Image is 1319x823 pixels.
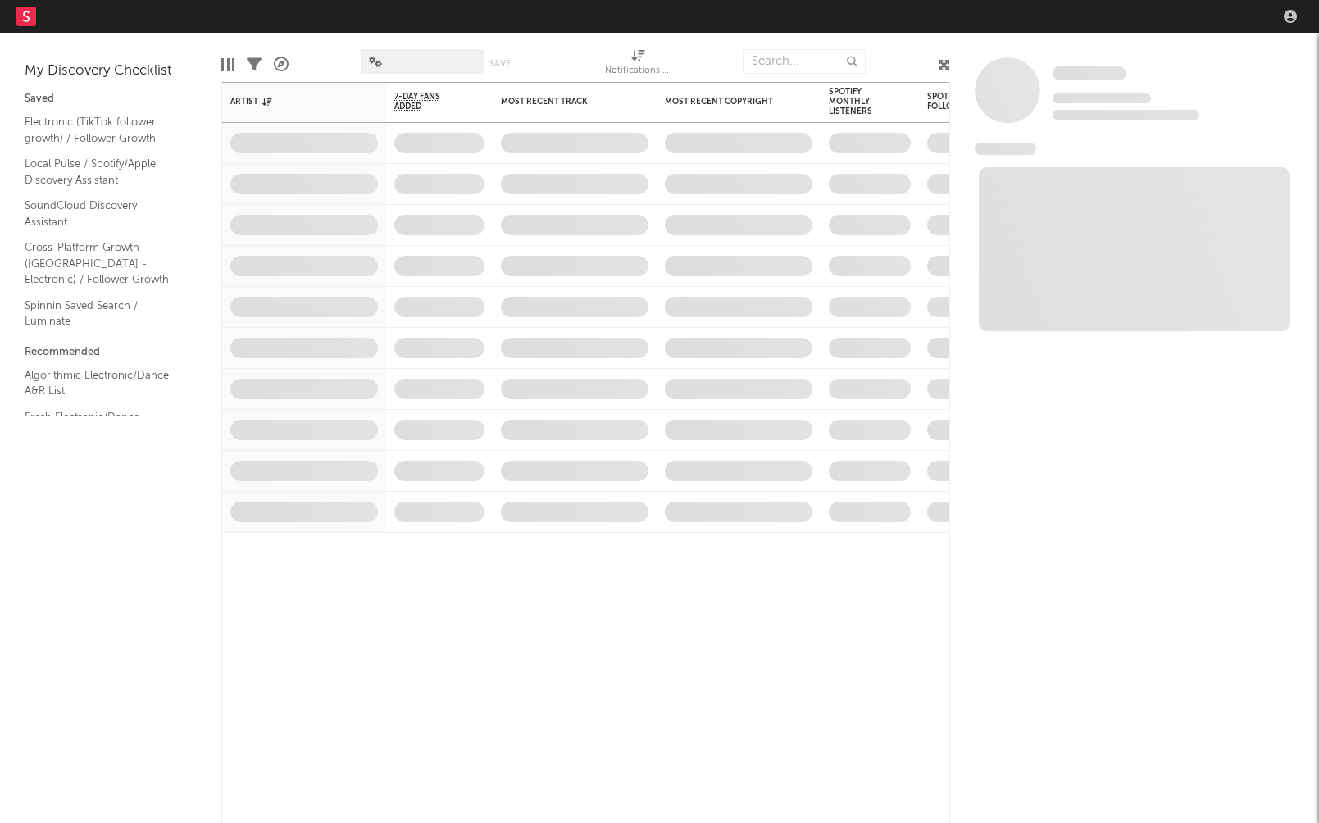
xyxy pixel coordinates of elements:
div: My Discovery Checklist [25,61,197,81]
span: 0 fans last week [1053,110,1199,120]
div: A&R Pipeline [274,41,289,89]
span: Some Artist [1053,66,1126,80]
a: Local Pulse / Spotify/Apple Discovery Assistant [25,155,180,189]
button: Save [489,59,511,68]
div: Notifications (Artist) [605,61,671,81]
a: Some Artist [1053,66,1126,82]
div: Artist [230,97,353,107]
a: Algorithmic Electronic/Dance A&R List [25,366,180,400]
span: News Feed [975,143,1036,155]
div: Filters [247,41,262,89]
a: SoundCloud Discovery Assistant [25,197,180,230]
span: 7-Day Fans Added [394,92,460,111]
a: Spinnin Saved Search / Luminate [25,297,180,330]
div: Notifications (Artist) [605,41,671,89]
span: Tracking Since: [DATE] [1053,93,1151,103]
div: Spotify Followers [927,92,985,111]
div: Recommended [25,343,197,362]
a: Fresh Electronic/Dance [25,408,180,426]
div: Most Recent Copyright [665,97,788,107]
div: Edit Columns [221,41,234,89]
div: Saved [25,89,197,109]
div: Spotify Monthly Listeners [829,87,886,116]
div: Most Recent Track [501,97,624,107]
a: Electronic (TikTok follower growth) / Follower Growth [25,113,180,147]
input: Search... [743,49,866,74]
a: Cross-Platform Growth ([GEOGRAPHIC_DATA] - Electronic) / Follower Growth [25,239,180,289]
